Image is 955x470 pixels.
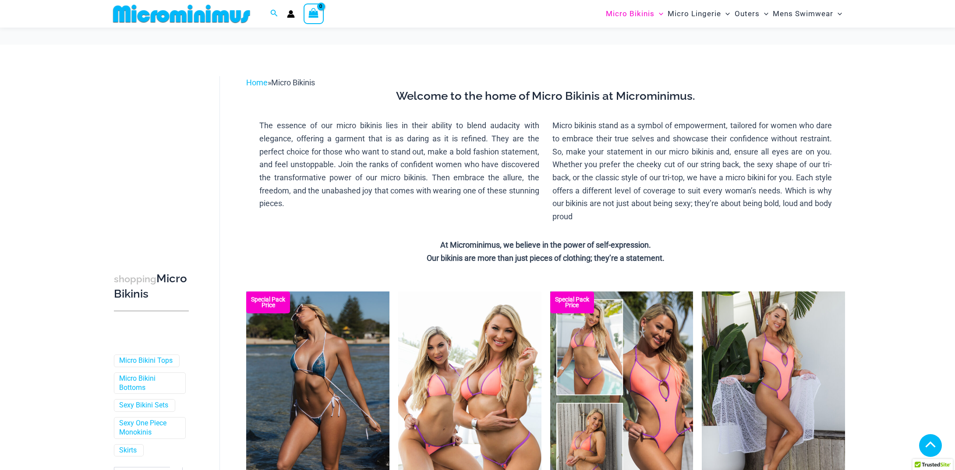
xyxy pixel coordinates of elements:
a: Skirts [119,446,137,455]
a: OutersMenu ToggleMenu Toggle [732,3,771,25]
a: Home [246,78,268,87]
h3: Micro Bikinis [114,271,189,302]
a: Micro Bikini Bottoms [119,374,179,393]
a: Account icon link [287,10,295,18]
span: Menu Toggle [833,3,842,25]
a: Micro Bikini Tops [119,356,173,365]
span: Menu Toggle [721,3,730,25]
strong: At Microminimus, we believe in the power of self-expression. [440,240,651,249]
nav: Site Navigation [602,1,845,26]
a: Search icon link [270,8,278,19]
h3: Welcome to the home of Micro Bikinis at Microminimus. [253,89,838,104]
span: Micro Bikinis [271,78,315,87]
b: Special Pack Price [246,297,290,308]
span: Micro Bikinis [606,3,654,25]
a: Sexy Bikini Sets [119,401,168,410]
p: Micro bikinis stand as a symbol of empowerment, tailored for women who dare to embrace their true... [552,119,832,223]
strong: Our bikinis are more than just pieces of clothing; they’re a statement. [427,253,665,263]
span: Micro Lingerie [668,3,721,25]
span: shopping [114,274,156,284]
a: Micro BikinisMenu ToggleMenu Toggle [604,3,665,25]
a: Sexy One Piece Monokinis [119,419,179,437]
a: Mens SwimwearMenu ToggleMenu Toggle [771,3,844,25]
p: The essence of our micro bikinis lies in their ability to blend audacity with elegance, offering ... [259,119,539,210]
span: Menu Toggle [760,3,768,25]
span: » [246,78,315,87]
a: View Shopping Cart, empty [304,4,324,24]
span: Menu Toggle [654,3,663,25]
a: Micro LingerieMenu ToggleMenu Toggle [665,3,732,25]
img: MM SHOP LOGO FLAT [110,4,254,24]
b: Special Pack Price [550,297,594,308]
iframe: TrustedSite Certified [114,69,193,244]
span: Mens Swimwear [773,3,833,25]
span: Outers [735,3,760,25]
